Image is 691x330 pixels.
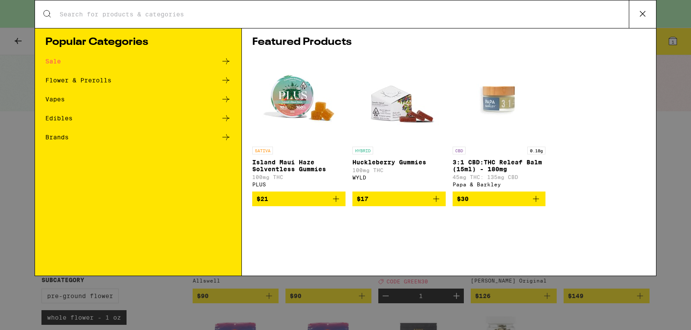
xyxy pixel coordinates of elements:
p: 100mg THC [252,174,345,180]
span: $30 [457,195,469,202]
img: Papa & Barkley - 3:1 CBD:THC Releaf Balm (15ml) - 180mg [456,56,542,142]
p: 3:1 CBD:THC Releaf Balm (15ml) - 180mg [453,159,546,173]
h1: Featured Products [252,37,646,47]
input: Search for products & categories [59,10,629,18]
a: Open page for Island Maui Haze Solventless Gummies from PLUS [252,56,345,192]
div: Papa & Barkley [453,182,546,187]
p: Island Maui Haze Solventless Gummies [252,159,345,173]
div: Sale [45,58,61,64]
p: SATIVA [252,147,273,154]
p: CBD [453,147,466,154]
button: Add to bag [453,192,546,206]
p: 100mg THC [352,167,446,173]
span: Hi. Need any help? [5,6,62,13]
span: $17 [357,195,368,202]
a: Flower & Prerolls [45,75,231,85]
p: HYBRID [352,147,373,154]
img: PLUS - Island Maui Haze Solventless Gummies [256,56,342,142]
h1: Popular Categories [45,37,231,47]
p: 0.18g [527,147,545,154]
div: Flower & Prerolls [45,77,111,83]
a: Open page for Huckleberry Gummies from WYLD [352,56,446,192]
div: Vapes [45,96,65,102]
a: Edibles [45,113,231,123]
button: Add to bag [252,192,345,206]
a: Sale [45,56,231,66]
div: Edibles [45,115,73,121]
a: Vapes [45,94,231,104]
span: $21 [257,195,268,202]
p: Huckleberry Gummies [352,159,446,166]
div: PLUS [252,182,345,187]
button: Add to bag [352,192,446,206]
div: Brands [45,134,69,140]
a: Open page for 3:1 CBD:THC Releaf Balm (15ml) - 180mg from Papa & Barkley [453,56,546,192]
p: 45mg THC: 135mg CBD [453,174,546,180]
div: WYLD [352,175,446,180]
a: Brands [45,132,231,142]
img: WYLD - Huckleberry Gummies [356,56,442,142]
